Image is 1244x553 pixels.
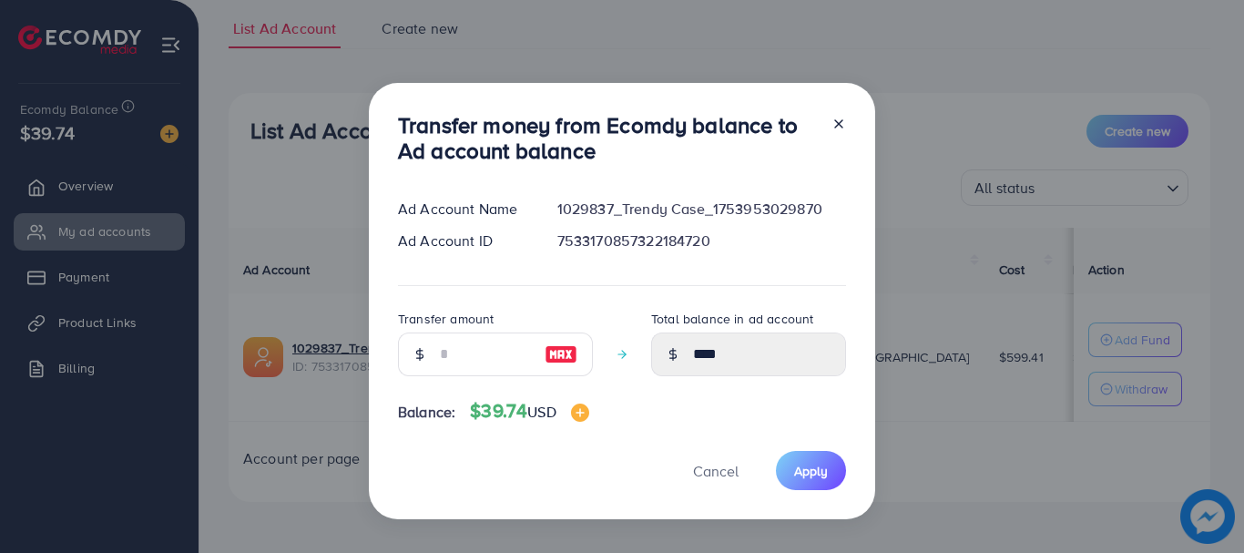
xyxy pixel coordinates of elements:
label: Total balance in ad account [651,310,813,328]
div: Ad Account Name [383,199,543,220]
h4: $39.74 [470,400,588,423]
button: Apply [776,451,846,490]
div: 7533170857322184720 [543,230,861,251]
label: Transfer amount [398,310,494,328]
span: Apply [794,462,828,480]
img: image [571,404,589,422]
span: USD [527,402,556,422]
span: Cancel [693,461,739,481]
button: Cancel [670,451,761,490]
div: Ad Account ID [383,230,543,251]
h3: Transfer money from Ecomdy balance to Ad account balance [398,112,817,165]
img: image [545,343,577,365]
div: 1029837_Trendy Case_1753953029870 [543,199,861,220]
span: Balance: [398,402,455,423]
